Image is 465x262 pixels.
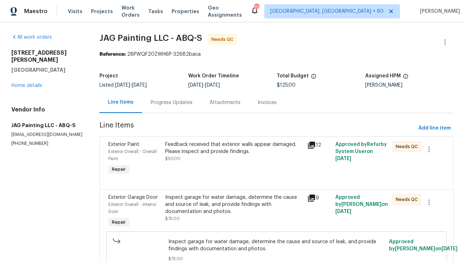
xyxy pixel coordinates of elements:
span: [GEOGRAPHIC_DATA], [GEOGRAPHIC_DATA] + 60 [270,8,384,15]
span: - [115,83,147,88]
h5: Total Budget [277,73,309,78]
a: All work orders [11,35,52,40]
div: 773 [254,4,259,11]
span: Needs QC [396,143,421,150]
span: The total cost of line items that have been proposed by Opendoor. This sum includes line items th... [311,73,317,83]
span: Projects [91,8,113,15]
span: Add line item [418,124,451,133]
span: Repair [109,219,129,226]
span: Exterior Garage Door [108,195,158,200]
span: Properties [172,8,199,15]
span: [DATE] [205,83,220,88]
div: Inspect garage for water damage, determine the cause and source of leak, and provide findings wit... [165,194,303,215]
span: $125.00 [277,83,296,88]
div: Feedback received that exterior walls appear damaged. Please inspect and provide findings. [165,141,303,155]
div: Line Items [108,99,134,106]
span: - [188,83,220,88]
span: [DATE] [442,246,458,251]
span: Needs QC [396,196,421,203]
h5: Project [99,73,118,78]
span: $50.00 [165,157,180,161]
span: [DATE] [115,83,130,88]
span: Needs QC [211,36,236,43]
span: [DATE] [132,83,147,88]
span: [PERSON_NAME] [417,8,460,15]
span: Maestro [24,8,48,15]
a: Home details [11,83,42,88]
div: 12 [307,141,331,149]
span: [DATE] [335,209,351,214]
p: [PHONE_NUMBER] [11,141,82,147]
span: Work Orders [121,4,140,18]
span: The hpm assigned to this work order. [403,73,409,83]
span: Tasks [148,9,163,14]
h5: [GEOGRAPHIC_DATA] [11,66,82,73]
span: JAG Painting LLC - ABQ-S [99,34,202,42]
span: Approved by Refurby System User on [335,142,387,161]
span: Listed [99,83,147,88]
p: [EMAIL_ADDRESS][DOMAIN_NAME] [11,132,82,138]
button: Add line item [416,122,454,135]
div: [PERSON_NAME] [365,83,454,88]
div: 9 [307,194,331,202]
div: 28PWQF20ZWH6P-32682baca [99,51,454,58]
div: Invoices [258,99,277,106]
div: Attachments [210,99,240,106]
span: Line Items [99,122,416,135]
h4: Vendor Info [11,106,82,113]
span: Exterior Overall - Overall Paint [108,149,157,161]
h2: [STREET_ADDRESS][PERSON_NAME] [11,49,82,64]
h5: Assigned HPM [365,73,401,78]
span: [DATE] [335,156,351,161]
span: Exterior Paint [108,142,139,147]
span: Approved by [PERSON_NAME] on [335,195,388,214]
span: Exterior Overall - Interior Door [108,202,156,214]
div: Progress Updates [151,99,193,106]
h5: JAG Painting LLC - ABQ-S [11,122,82,129]
span: $75.00 [165,217,180,221]
span: Repair [109,166,129,173]
span: Visits [68,8,82,15]
span: Inspect garage for water damage, determine the cause and source of leak, and provide findings wit... [168,238,385,252]
span: [DATE] [188,83,203,88]
span: Approved by [PERSON_NAME] on [389,239,458,251]
h5: Work Order Timeline [188,73,239,78]
b: Reference: [99,52,126,57]
span: Geo Assignments [208,4,242,18]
